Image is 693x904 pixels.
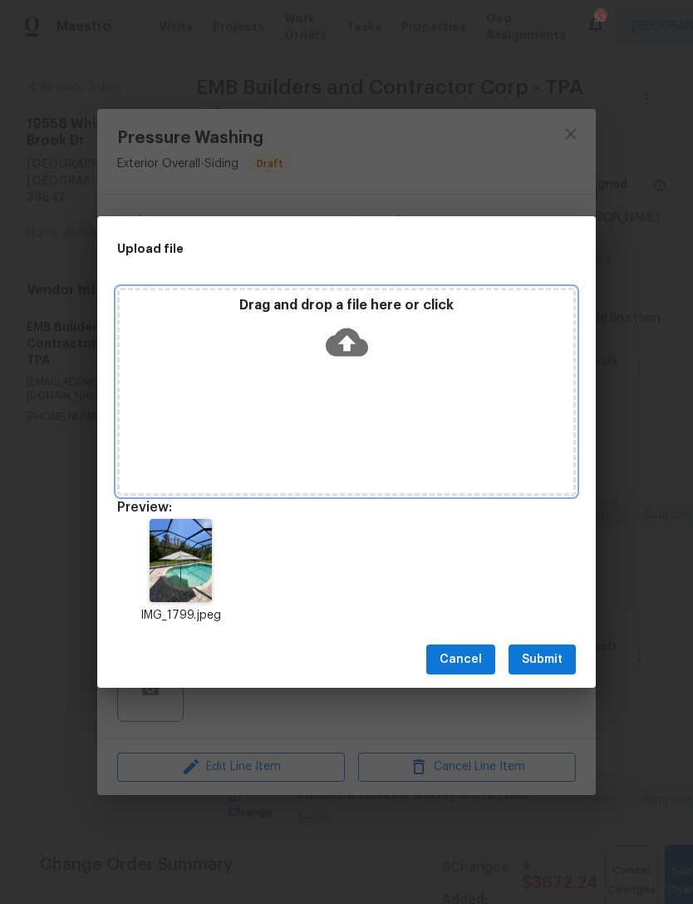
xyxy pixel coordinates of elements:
img: 9k= [150,519,212,602]
span: Submit [522,650,563,670]
button: Submit [509,645,576,675]
button: Cancel [426,645,495,675]
h2: Upload file [117,240,501,258]
p: IMG_1799.jpeg [117,607,243,625]
p: Drag and drop a file here or click [120,297,573,314]
span: Cancel [440,650,482,670]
